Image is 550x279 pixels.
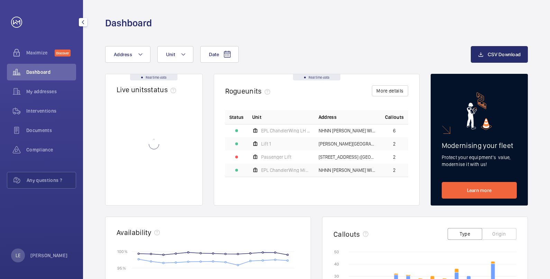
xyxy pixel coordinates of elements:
p: Protect your equipment's value, modernise it with us! [442,154,517,168]
h2: Rogue [225,87,273,95]
button: Address [105,46,150,63]
span: Maximize [26,49,55,56]
div: Real time data [293,74,340,80]
span: My addresses [26,88,76,95]
text: 50 [334,250,339,254]
span: Any questions ? [27,177,76,184]
span: Passenger Lift [261,155,291,159]
h2: Availability [117,228,152,237]
span: Documents [26,127,76,134]
div: Real time data [130,74,177,80]
text: 95 % [117,265,126,270]
h2: Live units [117,85,179,94]
span: [PERSON_NAME][GEOGRAPHIC_DATA] - [GEOGRAPHIC_DATA], [STREET_ADDRESS][PERSON_NAME], [319,141,377,146]
span: Date [209,52,219,57]
h2: Modernising your fleet [442,141,517,150]
span: 2 [393,141,396,146]
img: marketing-card.svg [467,92,492,130]
span: EPL ChandlerWing Mid 19 [261,168,310,173]
h2: Callouts [333,230,360,238]
span: Address [114,52,132,57]
span: 2 [393,155,396,159]
span: units [245,87,273,95]
button: Origin [482,228,516,240]
span: EPL ChandlerWing LH 20 [261,128,310,133]
button: CSV Download [471,46,528,63]
span: status [147,85,179,94]
span: 2 [393,168,396,173]
button: Type [448,228,482,240]
span: [STREET_ADDRESS] ([GEOGRAPHIC_DATA]) [STREET_ADDRESS], [319,155,377,159]
span: Address [319,114,337,121]
p: LE [16,252,20,259]
button: More details [372,85,408,96]
span: Dashboard [26,69,76,76]
span: 6 [393,128,396,133]
span: NHNN [PERSON_NAME] Wing - [GEOGRAPHIC_DATA][PERSON_NAME], [STREET_ADDRESS], [319,168,377,173]
text: 40 [334,262,339,267]
text: 100 % [117,249,128,254]
p: [PERSON_NAME] [30,252,68,259]
a: Learn more [442,182,517,199]
button: Unit [157,46,193,63]
span: Lift 1 [261,141,271,146]
span: Unit [252,114,262,121]
p: Status [229,114,244,121]
text: 30 [334,274,339,279]
span: Interventions [26,107,76,114]
span: Callouts [385,114,404,121]
span: Unit [166,52,175,57]
span: Discover [55,50,71,56]
span: Compliance [26,146,76,153]
button: Date [200,46,239,63]
span: NHNN [PERSON_NAME] Wing - [GEOGRAPHIC_DATA][PERSON_NAME], [STREET_ADDRESS], [319,128,377,133]
span: CSV Download [488,52,521,57]
h1: Dashboard [105,17,152,29]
